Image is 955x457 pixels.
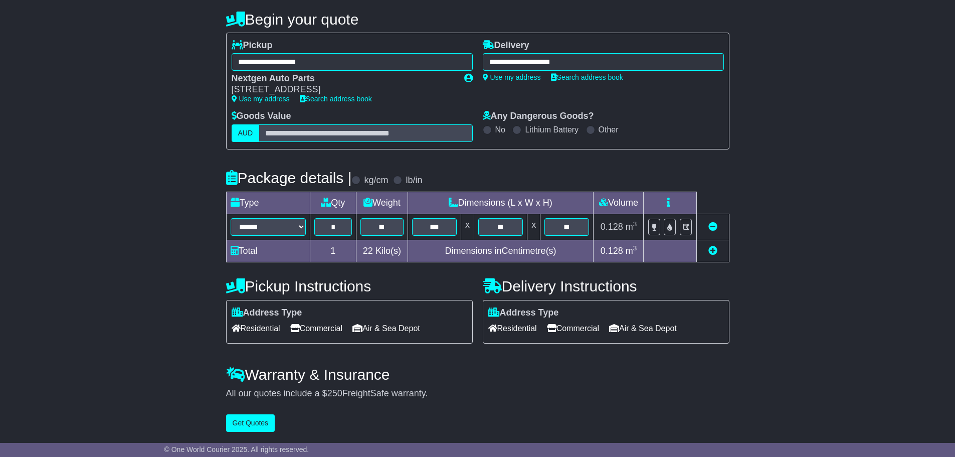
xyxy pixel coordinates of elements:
[164,445,309,453] span: © One World Courier 2025. All rights reserved.
[226,414,275,432] button: Get Quotes
[495,125,505,134] label: No
[488,321,537,336] span: Residential
[551,73,623,81] a: Search address book
[226,388,729,399] div: All our quotes include a $ FreightSafe warranty.
[525,125,579,134] label: Lithium Battery
[483,111,594,122] label: Any Dangerous Goods?
[352,321,420,336] span: Air & Sea Depot
[226,11,729,28] h4: Begin your quote
[300,95,372,103] a: Search address book
[356,240,408,262] td: Kilo(s)
[601,246,623,256] span: 0.128
[232,111,291,122] label: Goods Value
[226,240,310,262] td: Total
[633,244,637,252] sup: 3
[461,214,474,240] td: x
[708,222,717,232] a: Remove this item
[488,308,559,319] label: Address Type
[232,73,454,84] div: Nextgen Auto Parts
[408,192,594,214] td: Dimensions (L x W x H)
[406,175,422,186] label: lb/in
[290,321,342,336] span: Commercial
[226,192,310,214] td: Type
[226,366,729,383] h4: Warranty & Insurance
[527,214,540,240] td: x
[232,95,290,103] a: Use my address
[364,175,388,186] label: kg/cm
[609,321,677,336] span: Air & Sea Depot
[633,220,637,228] sup: 3
[601,222,623,232] span: 0.128
[327,388,342,398] span: 250
[483,278,729,294] h4: Delivery Instructions
[232,84,454,95] div: [STREET_ADDRESS]
[363,246,373,256] span: 22
[310,240,356,262] td: 1
[626,222,637,232] span: m
[310,192,356,214] td: Qty
[356,192,408,214] td: Weight
[232,40,273,51] label: Pickup
[232,124,260,142] label: AUD
[483,73,541,81] a: Use my address
[232,308,302,319] label: Address Type
[408,240,594,262] td: Dimensions in Centimetre(s)
[232,321,280,336] span: Residential
[547,321,599,336] span: Commercial
[626,246,637,256] span: m
[226,278,473,294] h4: Pickup Instructions
[594,192,644,214] td: Volume
[483,40,529,51] label: Delivery
[226,170,352,186] h4: Package details |
[599,125,619,134] label: Other
[708,246,717,256] a: Add new item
